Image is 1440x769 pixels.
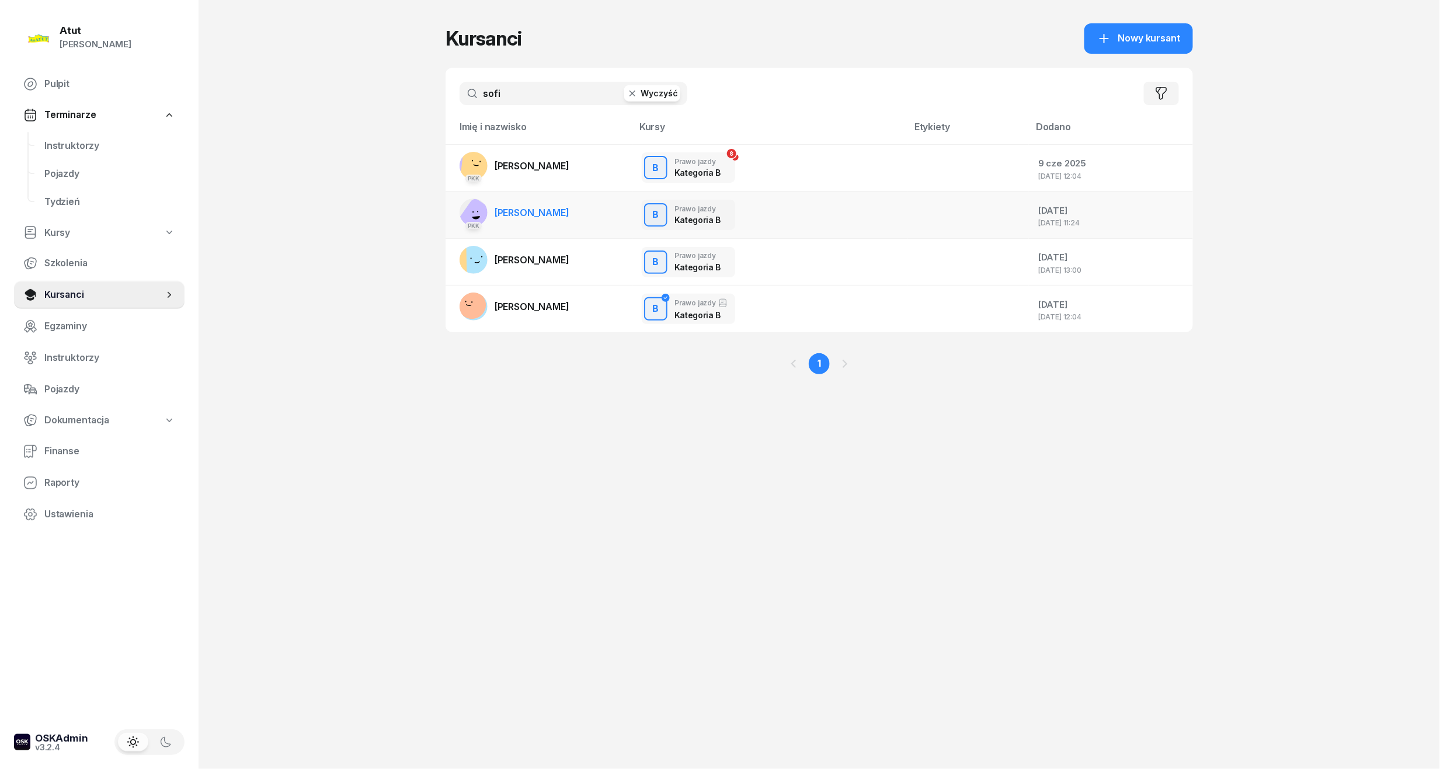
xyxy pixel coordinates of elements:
th: Dodano [1029,119,1193,144]
span: Dokumentacja [44,413,109,428]
span: Instruktorzy [44,350,175,366]
button: B [644,297,667,321]
div: OSKAdmin [35,733,88,743]
div: [DATE] 13:00 [1038,266,1184,274]
a: Egzaminy [14,312,185,340]
span: Nowy kursant [1118,31,1180,46]
button: Wyczyść [624,85,680,102]
a: Finanse [14,437,185,465]
span: Finanse [44,444,175,459]
a: Kursanci [14,281,185,309]
div: Kategoria B [674,168,721,178]
div: v3.2.4 [35,743,88,751]
a: Szkolenia [14,249,185,277]
div: PKK [465,175,482,182]
span: Pulpit [44,76,175,92]
span: Kursanci [44,287,164,302]
button: B [644,250,667,274]
input: Szukaj [460,82,687,105]
button: B [644,156,667,179]
div: Kategoria B [674,215,721,225]
span: Tydzień [44,194,175,210]
div: Kategoria B [674,262,721,272]
span: [PERSON_NAME] [495,301,569,312]
img: logo-xs-dark@2x.png [14,734,30,750]
div: [DATE] 11:24 [1038,219,1184,227]
div: B [648,299,664,319]
span: [PERSON_NAME] [495,207,569,218]
div: [DATE] [1038,250,1184,265]
a: Raporty [14,469,185,497]
div: 9 cze 2025 [1038,156,1184,171]
div: [DATE] [1038,297,1184,312]
a: Tydzień [35,188,185,216]
a: Terminarze [14,102,185,128]
span: Terminarze [44,107,96,123]
a: Instruktorzy [35,132,185,160]
span: Ustawienia [44,507,175,522]
span: Kursy [44,225,70,241]
span: Pojazdy [44,166,175,182]
span: Raporty [44,475,175,490]
a: Instruktorzy [14,344,185,372]
a: Pojazdy [14,375,185,403]
div: PKK [465,222,482,229]
a: 1 [809,353,830,374]
div: [DATE] 12:04 [1038,313,1184,321]
div: B [648,205,664,225]
span: Instruktorzy [44,138,175,154]
a: Kursy [14,220,185,246]
a: PKK[PERSON_NAME] [460,152,569,180]
span: [PERSON_NAME] [495,160,569,172]
span: Pojazdy [44,382,175,397]
a: Dokumentacja [14,407,185,434]
span: Szkolenia [44,256,175,271]
div: Kategoria B [674,310,728,320]
th: Etykiety [907,119,1029,144]
th: Imię i nazwisko [446,119,632,144]
div: B [648,158,664,178]
button: B [644,203,667,227]
div: Prawo jazdy [674,158,721,165]
div: [PERSON_NAME] [60,37,131,52]
div: Prawo jazdy [674,205,721,213]
div: [DATE] [1038,203,1184,218]
a: Pojazdy [35,160,185,188]
h1: Kursanci [446,28,521,49]
a: Nowy kursant [1084,23,1193,54]
a: Pulpit [14,70,185,98]
a: [PERSON_NAME] [460,246,569,274]
div: Atut [60,26,131,36]
th: Kursy [632,119,907,144]
div: B [648,252,664,272]
div: Prawo jazdy [674,298,728,308]
span: Egzaminy [44,319,175,334]
span: [PERSON_NAME] [495,254,569,266]
a: PKK[PERSON_NAME] [460,199,569,227]
div: [DATE] 12:04 [1038,172,1184,180]
a: Ustawienia [14,500,185,528]
div: Prawo jazdy [674,252,721,259]
a: [PERSON_NAME] [460,293,569,321]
